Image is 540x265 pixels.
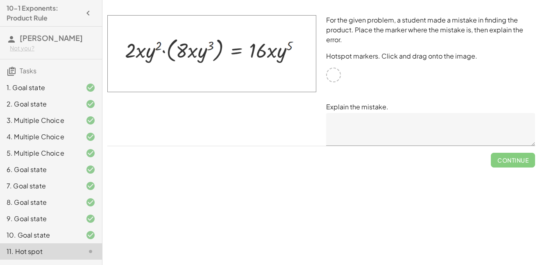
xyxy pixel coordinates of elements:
[86,230,95,240] i: Task finished and correct.
[10,44,95,52] div: Not you?
[86,165,95,174] i: Task finished and correct.
[86,214,95,224] i: Task finished and correct.
[7,165,73,174] div: 6. Goal state
[7,181,73,191] div: 7. Goal state
[7,99,73,109] div: 2. Goal state
[7,132,73,142] div: 4. Multiple Choice
[86,197,95,207] i: Task finished and correct.
[7,116,73,125] div: 3. Multiple Choice
[7,3,81,23] h4: 10-1 Exponents: Product Rule
[107,15,316,92] img: b42f739e0bd79d23067a90d0ea4ccfd2288159baac1bcee117f9be6b6edde5c4.png
[7,148,73,158] div: 5. Multiple Choice
[7,197,73,207] div: 8. Goal state
[326,102,535,112] p: Explain the mistake.
[20,66,36,75] span: Tasks
[20,33,83,43] span: [PERSON_NAME]
[86,181,95,191] i: Task finished and correct.
[86,83,95,93] i: Task finished and correct.
[7,230,73,240] div: 10. Goal state
[326,15,535,45] p: For the given problem, a student made a mistake in finding the product. Place the marker where th...
[86,247,95,256] i: Task not started.
[7,214,73,224] div: 9. Goal state
[86,99,95,109] i: Task finished and correct.
[86,132,95,142] i: Task finished and correct.
[7,247,73,256] div: 11. Hot spot
[86,148,95,158] i: Task finished and correct.
[86,116,95,125] i: Task finished and correct.
[7,83,73,93] div: 1. Goal state
[326,51,535,61] p: Hotspot markers. Click and drag onto the image.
